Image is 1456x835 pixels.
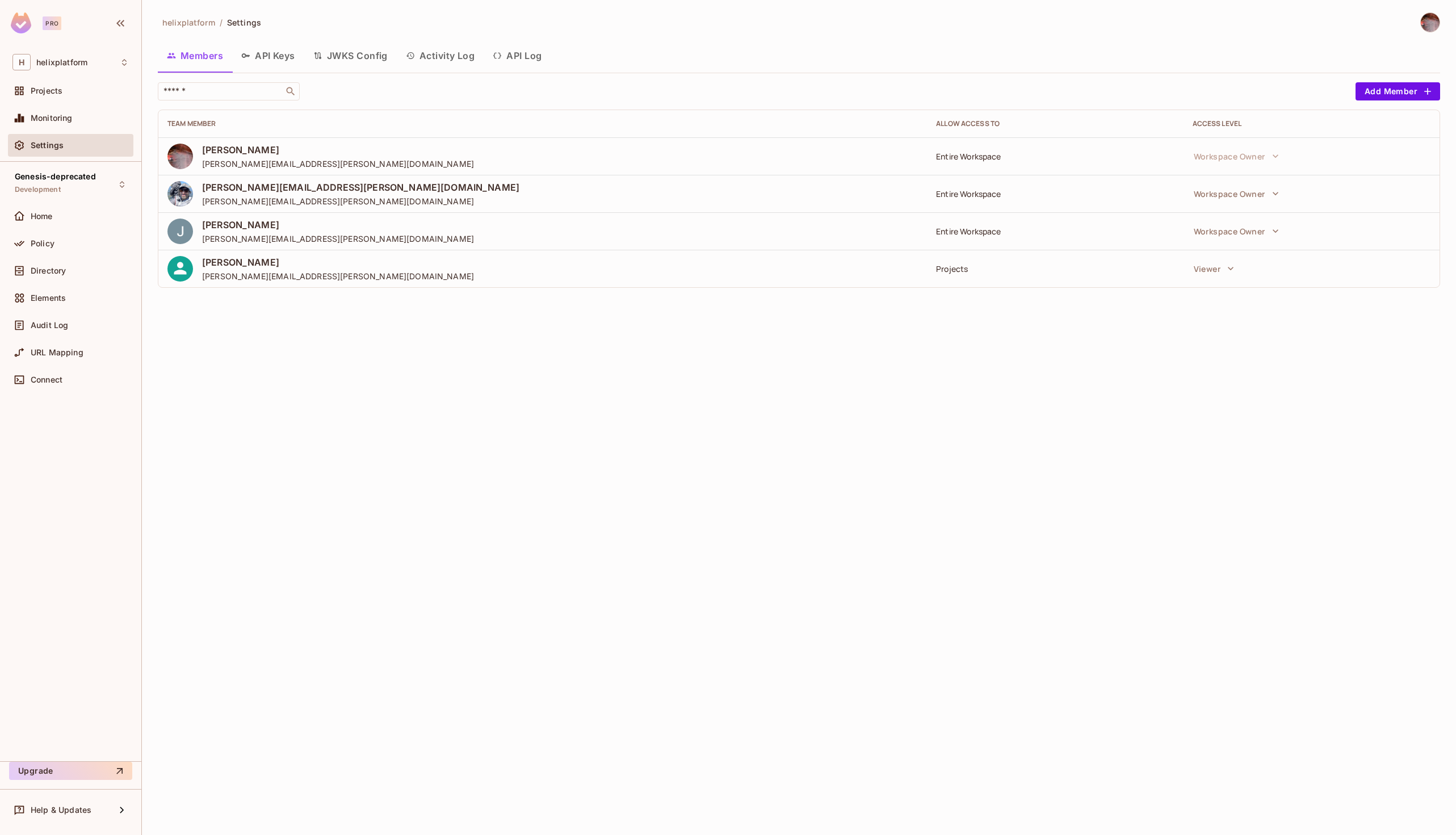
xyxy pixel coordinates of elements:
[31,212,53,221] span: Home
[31,266,66,275] span: Directory
[202,233,474,244] span: [PERSON_NAME][EMAIL_ADDRESS][PERSON_NAME][DOMAIN_NAME]
[202,144,474,156] span: [PERSON_NAME]
[202,158,474,169] span: [PERSON_NAME][EMAIL_ADDRESS][PERSON_NAME][DOMAIN_NAME]
[484,41,551,70] button: API Log
[227,17,261,28] span: Settings
[1188,257,1240,280] button: Viewer
[167,219,193,244] img: ACg8ocIdQys8Vu8wKTBEfQg9C2-oSh59ZibF_1nlW3y7MpbfWEhKdw=s96-c
[202,256,474,268] span: [PERSON_NAME]
[31,293,66,303] span: Elements
[31,375,62,384] span: Connect
[1188,145,1285,167] button: Workspace Owner
[167,181,193,207] img: 176347019
[162,17,215,28] span: helixplatform
[936,226,1174,237] div: Entire Workspace
[936,151,1174,162] div: Entire Workspace
[1188,182,1285,205] button: Workspace Owner
[202,219,474,231] span: [PERSON_NAME]
[31,86,62,95] span: Projects
[1188,220,1285,242] button: Workspace Owner
[936,263,1174,274] div: Projects
[167,144,193,169] img: 46799135
[31,321,68,330] span: Audit Log
[11,12,31,33] img: SReyMgAAAABJRU5ErkJggg==
[12,54,31,70] span: H
[31,805,91,815] span: Help & Updates
[31,141,64,150] span: Settings
[167,119,918,128] div: Team Member
[31,348,83,357] span: URL Mapping
[31,239,54,248] span: Policy
[397,41,484,70] button: Activity Log
[304,41,397,70] button: JWKS Config
[1421,13,1440,32] img: David Earl
[15,185,61,194] span: Development
[220,17,223,28] li: /
[43,16,61,30] div: Pro
[202,196,519,207] span: [PERSON_NAME][EMAIL_ADDRESS][PERSON_NAME][DOMAIN_NAME]
[936,188,1174,199] div: Entire Workspace
[202,181,519,194] span: [PERSON_NAME][EMAIL_ADDRESS][PERSON_NAME][DOMAIN_NAME]
[15,172,96,181] span: Genesis-deprecated
[158,41,232,70] button: Members
[202,271,474,282] span: [PERSON_NAME][EMAIL_ADDRESS][PERSON_NAME][DOMAIN_NAME]
[1193,119,1430,128] div: Access Level
[9,762,132,780] button: Upgrade
[36,58,87,67] span: Workspace: helixplatform
[232,41,304,70] button: API Keys
[31,114,73,123] span: Monitoring
[936,119,1174,128] div: Allow Access to
[1356,82,1440,100] button: Add Member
